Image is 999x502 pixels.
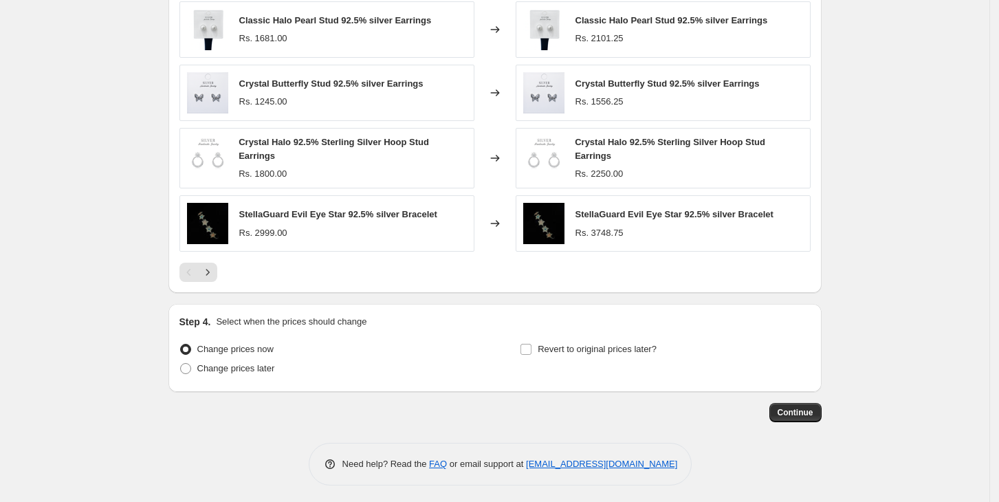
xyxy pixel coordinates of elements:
[239,209,437,219] span: StellaGuard Evil Eye Star 92.5% silver Bracelet
[187,72,228,113] img: CrystalButterflyStudEarrings_80x.png
[575,32,624,45] div: Rs. 2101.25
[239,78,424,89] span: Crystal Butterfly Stud 92.5% silver Earrings
[575,95,624,109] div: Rs. 1556.25
[187,203,228,244] img: StellaGuardEvilEyeStarBracelet_80x.jpg
[523,9,564,50] img: ClassicHaloPearlStudEarrings_80x.png
[778,407,813,418] span: Continue
[179,315,211,329] h2: Step 4.
[575,15,768,25] span: Classic Halo Pearl Stud 92.5% silver Earrings
[523,72,564,113] img: CrystalButterflyStudEarrings_80x.png
[342,459,430,469] span: Need help? Read the
[429,459,447,469] a: FAQ
[575,137,765,161] span: Crystal Halo 92.5% Sterling Silver Hoop Stud Earrings
[239,226,287,240] div: Rs. 2999.00
[447,459,526,469] span: or email support at
[239,167,287,181] div: Rs. 1800.00
[197,344,274,354] span: Change prices now
[526,459,677,469] a: [EMAIL_ADDRESS][DOMAIN_NAME]
[575,78,760,89] span: Crystal Butterfly Stud 92.5% silver Earrings
[239,95,287,109] div: Rs. 1245.00
[216,315,366,329] p: Select when the prices should change
[575,167,623,181] div: Rs. 2250.00
[179,263,217,282] nav: Pagination
[239,137,429,161] span: Crystal Halo 92.5% Sterling Silver Hoop Stud Earrings
[769,403,822,422] button: Continue
[239,15,432,25] span: Classic Halo Pearl Stud 92.5% silver Earrings
[523,203,564,244] img: StellaGuardEvilEyeStarBracelet_80x.jpg
[197,363,275,373] span: Change prices later
[239,32,287,45] div: Rs. 1681.00
[575,226,624,240] div: Rs. 3748.75
[187,138,228,179] img: CrystalHalo925SilverHoop2_80x.png
[198,263,217,282] button: Next
[523,138,564,179] img: CrystalHalo925SilverHoop2_80x.png
[575,209,773,219] span: StellaGuard Evil Eye Star 92.5% silver Bracelet
[538,344,657,354] span: Revert to original prices later?
[187,9,228,50] img: ClassicHaloPearlStudEarrings_80x.png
